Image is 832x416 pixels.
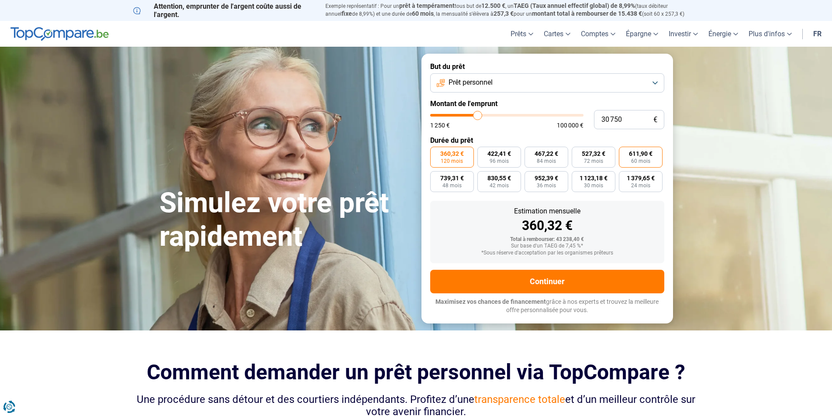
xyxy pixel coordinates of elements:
p: grâce à nos experts et trouvez la meilleure offre personnalisée pour vous. [430,298,664,315]
div: Total à rembourser: 43 238,40 € [437,237,657,243]
span: 1 379,65 € [627,175,655,181]
div: Estimation mensuelle [437,208,657,215]
span: 60 mois [412,10,434,17]
span: 96 mois [490,158,509,164]
span: 72 mois [584,158,603,164]
span: transparence totale [474,393,565,406]
span: 100 000 € [557,122,583,128]
div: Sur base d'un TAEG de 7,45 %* [437,243,657,249]
span: Maximisez vos chances de financement [435,298,546,305]
label: Durée du prêt [430,136,664,144]
img: TopCompare [10,27,109,41]
span: fixe [342,10,352,17]
a: Comptes [576,21,621,47]
span: 422,41 € [487,151,511,157]
span: 257,3 € [494,10,514,17]
h1: Simulez votre prêt rapidement [159,186,411,254]
span: 527,32 € [582,151,605,157]
a: Épargne [621,21,663,47]
span: Prêt personnel [449,78,493,87]
span: 1 250 € [430,122,450,128]
a: fr [808,21,827,47]
span: 42 mois [490,183,509,188]
label: But du prêt [430,62,664,71]
span: 467,22 € [535,151,558,157]
a: Plus d'infos [743,21,797,47]
button: Prêt personnel [430,73,664,93]
label: Montant de l'emprunt [430,100,664,108]
span: 952,39 € [535,175,558,181]
span: 60 mois [631,158,650,164]
button: Continuer [430,270,664,293]
span: 830,55 € [487,175,511,181]
span: prêt à tempérament [399,2,455,9]
a: Prêts [505,21,539,47]
span: 1 123,18 € [580,175,608,181]
p: Exemple représentatif : Pour un tous but de , un (taux débiteur annuel de 8,99%) et une durée de ... [325,2,699,18]
div: *Sous réserve d'acceptation par les organismes prêteurs [437,250,657,256]
span: 120 mois [441,158,463,164]
h2: Comment demander un prêt personnel via TopCompare ? [133,360,699,384]
span: 12.500 € [481,2,505,9]
span: 611,90 € [629,151,652,157]
a: Énergie [703,21,743,47]
span: montant total à rembourser de 15.438 € [532,10,642,17]
span: 739,31 € [440,175,464,181]
span: 84 mois [537,158,556,164]
a: Investir [663,21,703,47]
div: 360,32 € [437,219,657,232]
a: Cartes [539,21,576,47]
span: 48 mois [442,183,462,188]
span: € [653,116,657,124]
span: 30 mois [584,183,603,188]
span: 360,32 € [440,151,464,157]
span: 36 mois [537,183,556,188]
span: 24 mois [631,183,650,188]
p: Attention, emprunter de l'argent coûte aussi de l'argent. [133,2,315,19]
span: TAEG (Taux annuel effectif global) de 8,99% [514,2,635,9]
